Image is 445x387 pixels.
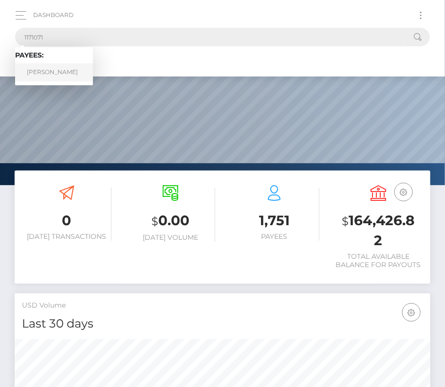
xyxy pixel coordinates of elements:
input: Search... [15,28,405,46]
a: [PERSON_NAME] [15,63,93,81]
h6: Total Available Balance for Payouts [334,252,424,269]
h3: 0 [22,211,111,230]
button: Toggle navigation [412,9,430,22]
h5: USD Volume [22,301,423,310]
a: Dashboard [33,5,74,25]
h3: 0.00 [126,211,216,231]
h6: Payees: [15,51,93,59]
h6: Payees [230,232,319,241]
small: $ [342,214,349,228]
small: $ [151,214,158,228]
h6: [DATE] Volume [126,233,216,242]
h3: 164,426.82 [334,211,424,250]
h3: 1,751 [230,211,319,230]
h4: Last 30 days [22,315,423,332]
h6: [DATE] Transactions [22,232,111,241]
